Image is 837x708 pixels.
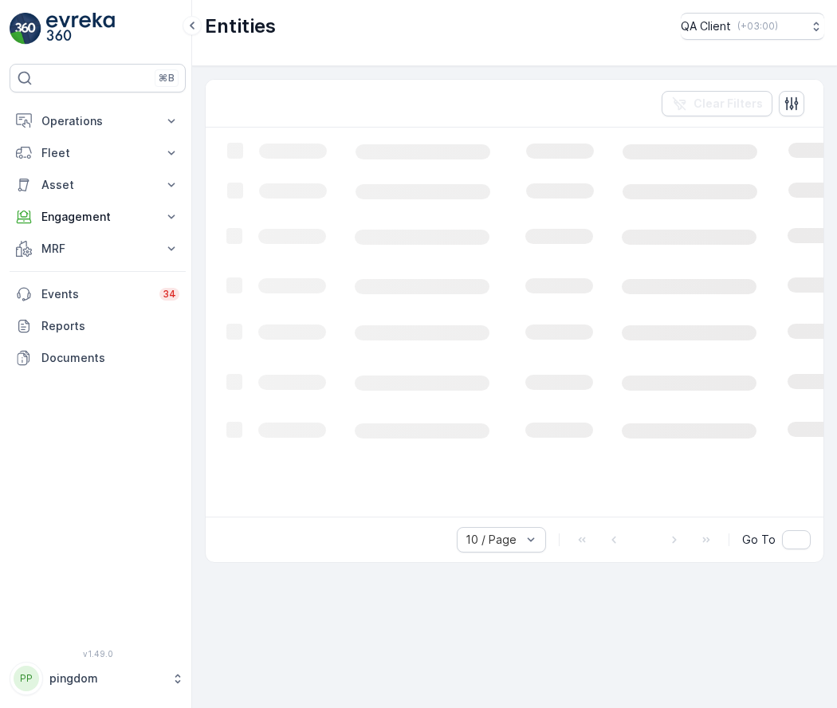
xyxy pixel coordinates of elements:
button: MRF [10,233,186,265]
p: Engagement [41,209,154,225]
p: Clear Filters [694,96,763,112]
p: ⌘B [159,72,175,85]
span: Go To [742,532,776,548]
p: QA Client [681,18,731,34]
img: logo_light-DOdMpM7g.png [46,13,115,45]
span: v 1.49.0 [10,649,186,659]
button: Asset [10,169,186,201]
button: Engagement [10,201,186,233]
p: Fleet [41,145,154,161]
p: MRF [41,241,154,257]
p: Reports [41,318,179,334]
a: Documents [10,342,186,374]
div: PP [14,666,39,691]
p: Operations [41,113,154,129]
button: Fleet [10,137,186,169]
p: Events [41,286,150,302]
button: Clear Filters [662,91,772,116]
a: Reports [10,310,186,342]
p: Entities [205,14,276,39]
p: Documents [41,350,179,366]
a: Events34 [10,278,186,310]
button: QA Client(+03:00) [681,13,824,40]
p: ( +03:00 ) [737,20,778,33]
p: pingdom [49,671,163,686]
p: 34 [163,288,176,301]
img: logo [10,13,41,45]
button: PPpingdom [10,662,186,695]
button: Operations [10,105,186,137]
p: Asset [41,177,154,193]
